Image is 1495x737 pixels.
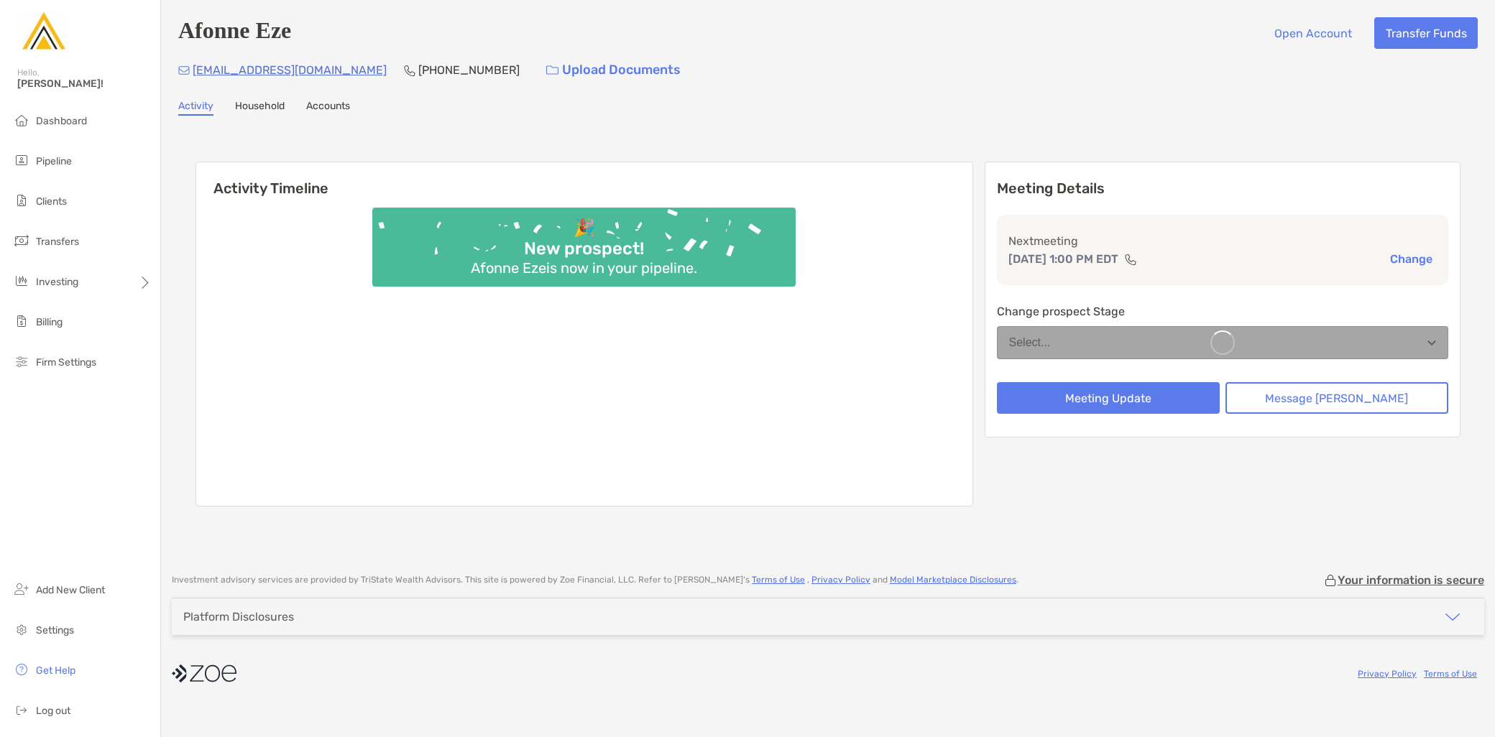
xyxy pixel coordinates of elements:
a: Household [235,100,285,116]
img: clients icon [13,192,30,209]
a: Activity [178,100,213,116]
img: icon arrow [1444,608,1461,626]
img: dashboard icon [13,111,30,129]
h6: Activity Timeline [196,162,972,197]
span: Clients [36,195,67,208]
a: Accounts [306,100,350,116]
a: Upload Documents [537,55,690,85]
button: Message [PERSON_NAME] [1225,382,1448,414]
img: Email Icon [178,66,190,75]
a: Privacy Policy [811,575,870,585]
img: Confetti [372,208,796,274]
a: Model Marketplace Disclosures [890,575,1016,585]
span: Get Help [36,664,75,677]
span: Add New Client [36,584,105,596]
img: company logo [172,657,236,690]
img: add_new_client icon [13,580,30,598]
button: Transfer Funds [1374,17,1478,49]
button: Meeting Update [997,382,1220,414]
div: Platform Disclosures [183,610,294,624]
h4: Afonne Eze [178,17,291,49]
img: billing icon [13,312,30,330]
a: Privacy Policy [1358,669,1417,679]
img: pipeline icon [13,152,30,169]
img: investing icon [13,272,30,289]
p: [PHONE_NUMBER] [418,61,520,79]
span: Billing [36,316,63,328]
img: settings icon [13,621,30,638]
span: Dashboard [36,115,87,127]
span: Firm Settings [36,356,96,368]
p: Meeting Details [997,180,1449,198]
div: New prospect! [518,238,650,259]
img: Zoe Logo [17,6,69,57]
div: 🎉 [568,218,601,238]
button: Open Account [1263,17,1363,49]
img: communication type [1124,254,1137,265]
button: Change [1386,251,1437,266]
span: [PERSON_NAME]! [17,78,152,90]
a: Terms of Use [1424,669,1477,679]
img: Phone Icon [404,65,415,76]
span: Transfers [36,236,79,248]
img: get-help icon [13,661,30,678]
img: logout icon [13,701,30,718]
p: Investment advisory services are provided by TriState Wealth Advisors . This site is powered by Z... [172,575,1018,585]
p: Your information is secure [1338,573,1484,587]
p: Next meeting [1008,232,1437,250]
span: Pipeline [36,155,72,167]
p: [DATE] 1:00 PM EDT [1008,250,1118,268]
img: firm-settings icon [13,353,30,370]
p: Change prospect Stage [997,302,1449,320]
img: button icon [546,65,558,75]
span: Settings [36,624,74,636]
a: Terms of Use [752,575,805,585]
span: Investing [36,276,78,288]
p: [EMAIL_ADDRESS][DOMAIN_NAME] [193,61,387,79]
div: Afonne Eze is now in your pipeline. [465,259,703,277]
span: Log out [36,705,70,717]
img: transfers icon [13,232,30,249]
